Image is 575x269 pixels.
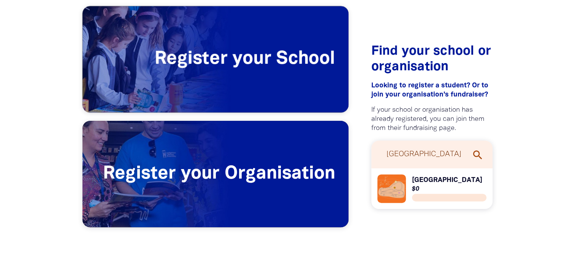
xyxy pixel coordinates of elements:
i: search [471,149,483,161]
a: Register your School [82,6,348,112]
a: Register your Organisation [82,121,348,227]
span: Looking to register a student?﻿ Or to join your organisation's fundraiser? [371,82,488,98]
div: Paginated content [377,174,487,203]
span: Find your school or organisation [371,46,491,73]
p: If your school or organisation has already registered, you can join them from their fundraising p... [371,106,493,133]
